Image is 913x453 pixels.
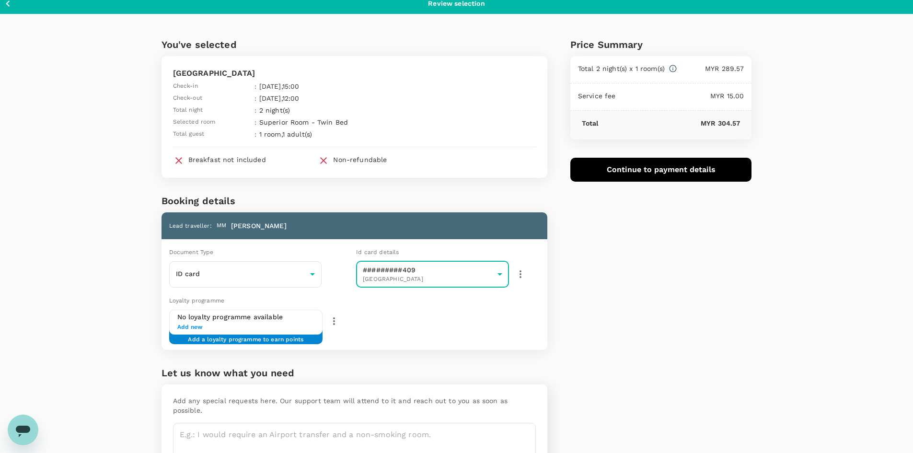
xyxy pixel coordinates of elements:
[254,81,256,91] span: :
[615,91,744,101] p: MYR 15.00
[259,81,425,91] p: [DATE] , 15:00
[173,105,203,115] span: Total night
[162,365,547,381] h6: Let us know what you need
[259,129,425,139] p: 1 room , 1 adult(s)
[333,155,387,164] div: Non-refundable
[169,297,225,304] span: Loyalty programme
[217,221,226,231] span: MM
[254,93,256,103] span: :
[570,158,752,182] button: Continue to payment details
[254,129,256,139] span: :
[169,222,212,229] span: Lead traveller :
[578,64,665,73] p: Total 2 night(s) x 1 room(s)
[356,249,399,256] span: Id card details
[578,91,616,101] p: Service fee
[259,105,425,115] p: 2 night(s)
[254,105,256,115] span: :
[570,37,752,52] div: Price Summary
[188,335,303,337] span: Add a loyalty programme to earn points
[173,129,205,139] span: Total guest
[173,81,198,91] span: Check-in
[173,117,216,127] span: Selected room
[173,68,536,79] p: [GEOGRAPHIC_DATA]
[599,118,740,128] p: MYR 304.57
[363,265,492,275] p: #########409
[169,249,214,256] span: Document Type
[582,118,599,128] p: Total
[188,155,266,164] div: Breakfast not included
[363,275,494,284] span: [GEOGRAPHIC_DATA]
[677,64,744,73] p: MYR 289.57
[173,93,202,103] span: Check-out
[177,312,315,323] h6: No loyalty programme available
[259,117,425,127] p: Superior Room - Twin Bed
[231,221,287,231] p: [PERSON_NAME]
[254,117,256,127] span: :
[162,193,547,209] h6: Booking details
[169,262,322,286] div: ID card
[356,258,509,290] div: #########409[GEOGRAPHIC_DATA]
[176,269,307,279] p: ID card
[173,396,536,415] p: Add any special requests here. Our support team will attend to it and reach out to you as soon as...
[162,37,547,52] h6: You've selected
[8,415,38,445] iframe: Button to launch messaging window
[173,79,427,139] table: simple table
[177,323,315,332] span: Add new
[259,93,425,103] p: [DATE] , 12:00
